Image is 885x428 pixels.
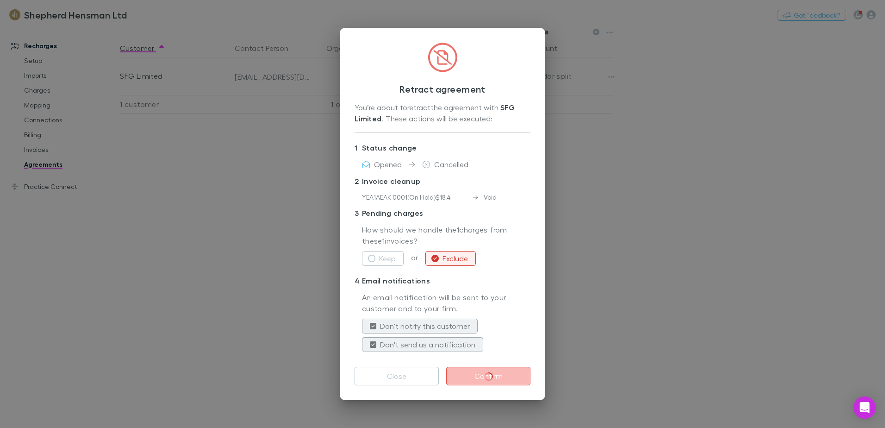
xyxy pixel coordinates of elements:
[355,273,530,288] p: Email notifications
[374,160,402,169] span: Opened
[362,251,404,266] button: Keep
[355,142,362,153] div: 1
[434,160,468,169] span: Cancelled
[355,83,530,94] h3: Retract agreement
[355,206,530,220] p: Pending charges
[473,192,497,202] div: Void
[355,208,362,219] div: 3
[362,319,478,334] button: Don't notify this customer
[355,174,530,189] p: Invoice cleanup
[355,176,362,187] div: 2
[355,140,530,155] p: Status change
[362,192,473,202] div: YEA1AEAK-0001 ( On Hold ) $18.4
[380,321,470,332] label: Don't notify this customer
[355,102,530,125] div: You’re about to retract the agreement with . These actions will be executed:
[355,367,439,385] button: Close
[362,224,530,247] p: How should we handle the 1 charges from these 1 invoices?
[380,339,475,350] label: Don't send us a notification
[428,43,457,72] img: CircledFileSlash.svg
[362,337,483,352] button: Don't send us a notification
[425,251,476,266] button: Exclude
[446,367,530,385] button: Confirm
[355,275,362,286] div: 4
[404,253,425,262] span: or
[362,292,530,315] p: An email notification will be sent to your customer and to your firm.
[854,397,876,419] div: Open Intercom Messenger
